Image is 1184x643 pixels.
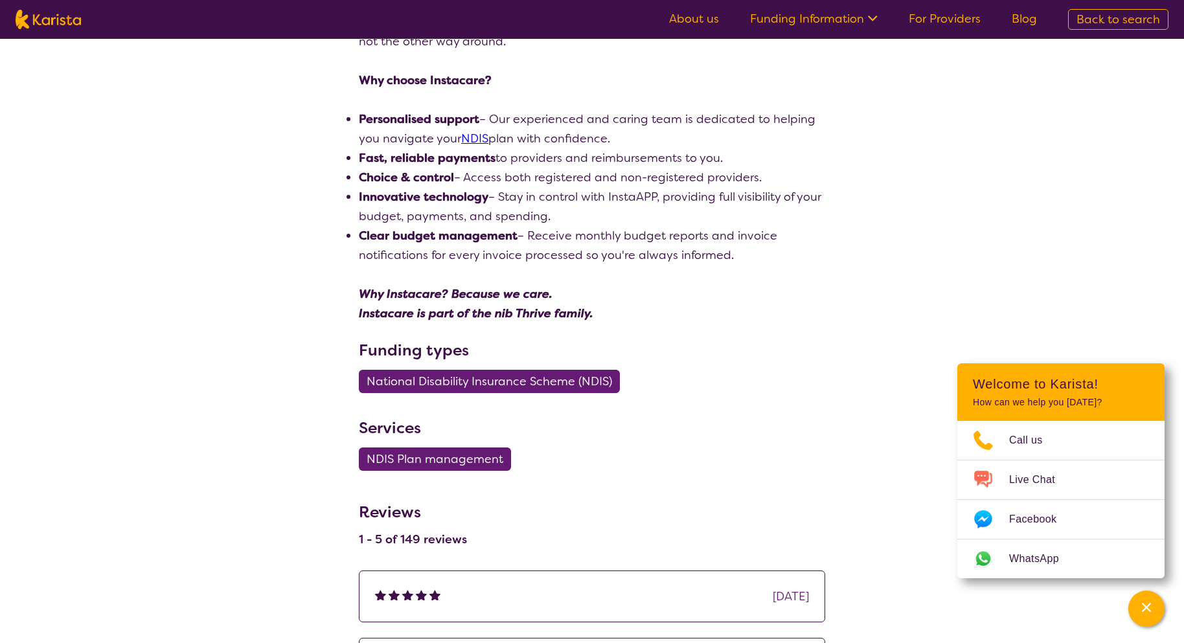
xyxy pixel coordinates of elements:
ul: Choose channel [957,421,1165,578]
em: Why Instacare? Because we care. [359,286,552,302]
span: Live Chat [1009,470,1071,490]
li: – Access both registered and non-registered providers. [359,168,825,187]
strong: Fast, reliable payments [359,150,495,166]
a: Funding Information [750,11,878,27]
li: – Receive monthly budget reports and invoice notifications for every invoice processed so you're ... [359,226,825,265]
a: NDIS Plan management [359,451,519,467]
img: fullstar [416,589,427,600]
a: Blog [1012,11,1037,27]
a: NDIS [461,131,488,146]
a: Back to search [1068,9,1168,30]
h3: Services [359,416,825,440]
a: Web link opens in a new tab. [957,539,1165,578]
a: For Providers [909,11,981,27]
span: WhatsApp [1009,549,1075,569]
strong: Clear budget management [359,228,518,243]
img: fullstar [375,589,386,600]
h3: Funding types [359,339,825,362]
li: – Stay in control with InstaAPP, providing full visibility of your budget, payments, and spending. [359,187,825,226]
span: Facebook [1009,510,1072,529]
img: fullstar [429,589,440,600]
img: fullstar [389,589,400,600]
li: – Our experienced and caring team is dedicated to helping you navigate your plan with confidence. [359,109,825,148]
a: National Disability Insurance Scheme (NDIS) [359,374,628,389]
span: National Disability Insurance Scheme (NDIS) [367,370,612,393]
strong: Innovative technology [359,189,488,205]
em: Instacare is part of the nib Thrive family. [359,306,593,321]
span: NDIS Plan management [367,447,503,471]
button: Channel Menu [1128,591,1165,627]
img: fullstar [402,589,413,600]
div: [DATE] [773,587,809,606]
strong: Personalised support [359,111,479,127]
span: Call us [1009,431,1058,450]
h2: Welcome to Karista! [973,376,1149,392]
a: About us [669,11,719,27]
div: Channel Menu [957,363,1165,578]
strong: Why choose Instacare? [359,73,492,88]
h3: Reviews [359,494,467,524]
img: Karista logo [16,10,81,29]
li: to providers and reimbursements to you. [359,148,825,168]
h4: 1 - 5 of 149 reviews [359,532,467,547]
strong: Choice & control [359,170,454,185]
p: How can we help you [DATE]? [973,397,1149,408]
span: Back to search [1076,12,1160,27]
